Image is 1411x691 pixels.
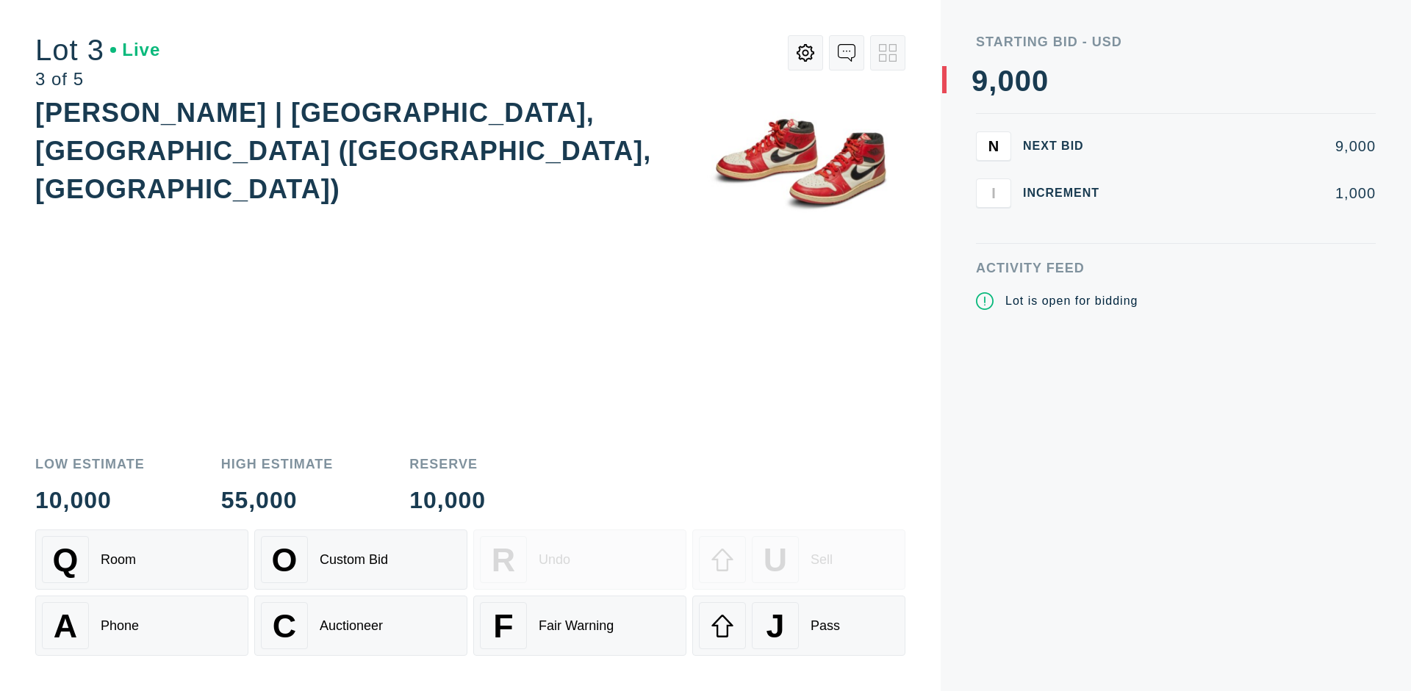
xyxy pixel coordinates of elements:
[273,607,296,645] span: C
[692,596,905,656] button: JPass
[221,488,334,512] div: 55,000
[493,607,513,645] span: F
[101,552,136,568] div: Room
[110,41,160,59] div: Live
[811,618,840,634] div: Pass
[988,137,999,154] span: N
[976,261,1376,275] div: Activity Feed
[1123,139,1376,153] div: 9,000
[1023,187,1111,199] div: Increment
[1032,66,1049,95] div: 0
[1015,66,1032,95] div: 0
[1023,140,1111,152] div: Next Bid
[320,618,383,634] div: Auctioneer
[1123,186,1376,200] div: 1,000
[35,488,145,512] div: 10,000
[221,457,334,471] div: High Estimate
[991,184,996,201] span: I
[254,596,467,656] button: CAuctioneer
[54,607,77,645] span: A
[53,541,79,579] span: Q
[35,70,160,88] div: 3 of 5
[766,607,784,645] span: J
[976,131,1011,161] button: N
[988,66,997,360] div: ,
[539,618,614,634] div: Fair Warning
[320,552,388,568] div: Custom Bid
[35,35,160,65] div: Lot 3
[473,596,686,656] button: FFair Warning
[764,541,787,579] span: U
[976,178,1011,208] button: I
[272,541,298,579] span: O
[254,529,467,590] button: OCustom Bid
[811,552,833,568] div: Sell
[692,529,905,590] button: USell
[539,552,570,568] div: Undo
[35,457,145,471] div: Low Estimate
[409,457,486,471] div: Reserve
[976,35,1376,48] div: Starting Bid - USD
[492,541,515,579] span: R
[473,529,686,590] button: RUndo
[101,618,139,634] div: Phone
[972,66,988,95] div: 9
[35,98,651,204] div: [PERSON_NAME] | [GEOGRAPHIC_DATA], [GEOGRAPHIC_DATA] ([GEOGRAPHIC_DATA], [GEOGRAPHIC_DATA])
[1005,292,1138,310] div: Lot is open for bidding
[35,529,248,590] button: QRoom
[997,66,1014,95] div: 0
[35,596,248,656] button: APhone
[409,488,486,512] div: 10,000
